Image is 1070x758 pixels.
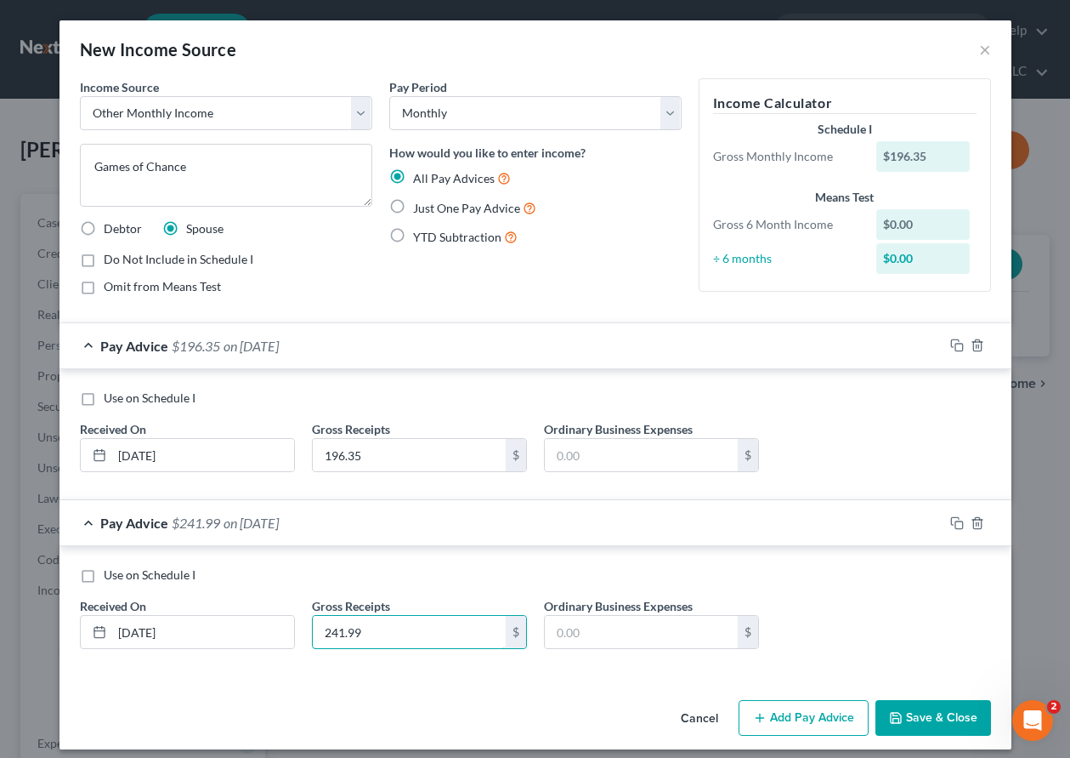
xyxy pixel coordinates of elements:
label: Gross Receipts [312,597,390,615]
span: Received On [80,599,146,613]
div: Gross Monthly Income [705,148,869,165]
div: New Income Source [80,37,237,61]
label: Ordinary Business Expenses [544,597,693,615]
div: $ [738,439,758,471]
span: on [DATE] [224,515,279,531]
span: 2 [1047,700,1061,714]
span: Received On [80,422,146,436]
div: $196.35 [876,141,970,172]
div: ÷ 6 months [705,250,869,267]
label: Pay Period [389,78,447,96]
div: $ [506,616,526,648]
span: Omit from Means Test [104,279,221,294]
span: on [DATE] [224,338,279,354]
input: 0.00 [545,439,738,471]
label: Ordinary Business Expenses [544,420,693,438]
button: Cancel [667,702,732,736]
span: Spouse [186,221,224,236]
span: YTD Subtraction [413,230,501,244]
span: All Pay Advices [413,171,495,185]
span: Debtor [104,221,142,236]
span: Just One Pay Advice [413,201,520,215]
input: MM/DD/YYYY [112,439,294,471]
span: Do Not Include in Schedule I [104,252,253,266]
div: $0.00 [876,243,970,274]
button: Save & Close [875,700,991,736]
span: $241.99 [172,515,220,531]
iframe: Intercom live chat [1012,700,1053,741]
label: Gross Receipts [312,420,390,438]
input: 0.00 [545,616,738,648]
label: How would you like to enter income? [389,144,586,162]
input: 0.00 [313,616,506,648]
button: × [979,39,991,60]
div: Schedule I [713,121,977,138]
button: Add Pay Advice [739,700,869,736]
input: 0.00 [313,439,506,471]
span: Use on Schedule I [104,390,195,405]
span: Income Source [80,80,159,94]
div: $0.00 [876,209,970,240]
h5: Income Calculator [713,93,977,114]
div: Gross 6 Month Income [705,216,869,233]
div: Means Test [713,189,977,206]
div: $ [506,439,526,471]
div: $ [738,616,758,648]
input: MM/DD/YYYY [112,616,294,648]
span: Pay Advice [100,515,168,531]
span: Use on Schedule I [104,567,195,582]
span: $196.35 [172,338,220,354]
span: Pay Advice [100,338,168,354]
